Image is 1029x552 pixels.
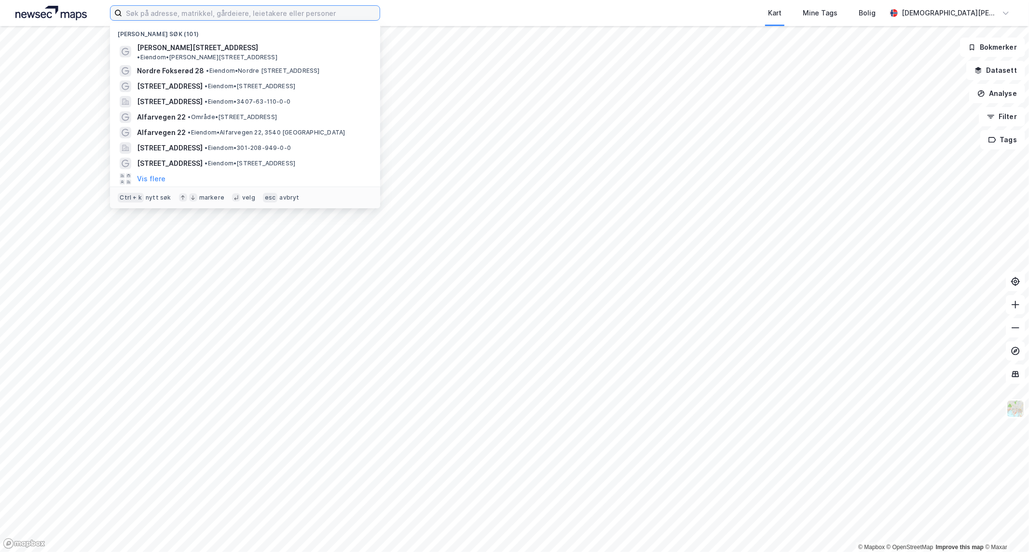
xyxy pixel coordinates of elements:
[205,82,295,90] span: Eiendom • [STREET_ADDRESS]
[768,7,782,19] div: Kart
[15,6,87,20] img: logo.a4113a55bc3d86da70a041830d287a7e.svg
[206,67,319,75] span: Eiendom • Nordre [STREET_ADDRESS]
[188,113,191,121] span: •
[205,82,207,90] span: •
[969,84,1025,103] button: Analyse
[137,127,186,138] span: Alfarvegen 22
[205,98,290,106] span: Eiendom • 3407-63-110-0-0
[137,173,165,185] button: Vis flere
[981,506,1029,552] div: Kontrollprogram for chat
[110,23,380,40] div: [PERSON_NAME] søk (101)
[137,42,258,54] span: [PERSON_NAME][STREET_ADDRESS]
[137,54,277,61] span: Eiendom • [PERSON_NAME][STREET_ADDRESS]
[205,144,207,151] span: •
[118,193,144,202] div: Ctrl + k
[137,96,203,108] span: [STREET_ADDRESS]
[981,506,1029,552] iframe: Chat Widget
[205,160,207,167] span: •
[960,38,1025,57] button: Bokmerker
[137,65,204,77] span: Nordre Fokserød 28
[858,544,885,551] a: Mapbox
[137,142,203,154] span: [STREET_ADDRESS]
[263,193,278,202] div: esc
[137,54,140,61] span: •
[242,194,255,202] div: velg
[188,113,277,121] span: Område • [STREET_ADDRESS]
[936,544,984,551] a: Improve this map
[279,194,299,202] div: avbryt
[803,7,837,19] div: Mine Tags
[188,129,345,136] span: Eiendom • Alfarvegen 22, 3540 [GEOGRAPHIC_DATA]
[980,130,1025,149] button: Tags
[137,81,203,92] span: [STREET_ADDRESS]
[206,67,209,74] span: •
[859,7,876,19] div: Bolig
[122,6,380,20] input: Søk på adresse, matrikkel, gårdeiere, leietakere eller personer
[979,107,1025,126] button: Filter
[205,160,295,167] span: Eiendom • [STREET_ADDRESS]
[205,98,207,105] span: •
[1006,400,1025,418] img: Z
[199,194,224,202] div: markere
[188,129,191,136] span: •
[887,544,933,551] a: OpenStreetMap
[137,158,203,169] span: [STREET_ADDRESS]
[205,144,291,152] span: Eiendom • 301-208-949-0-0
[146,194,171,202] div: nytt søk
[966,61,1025,80] button: Datasett
[3,538,45,549] a: Mapbox homepage
[137,111,186,123] span: Alfarvegen 22
[902,7,998,19] div: [DEMOGRAPHIC_DATA][PERSON_NAME]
